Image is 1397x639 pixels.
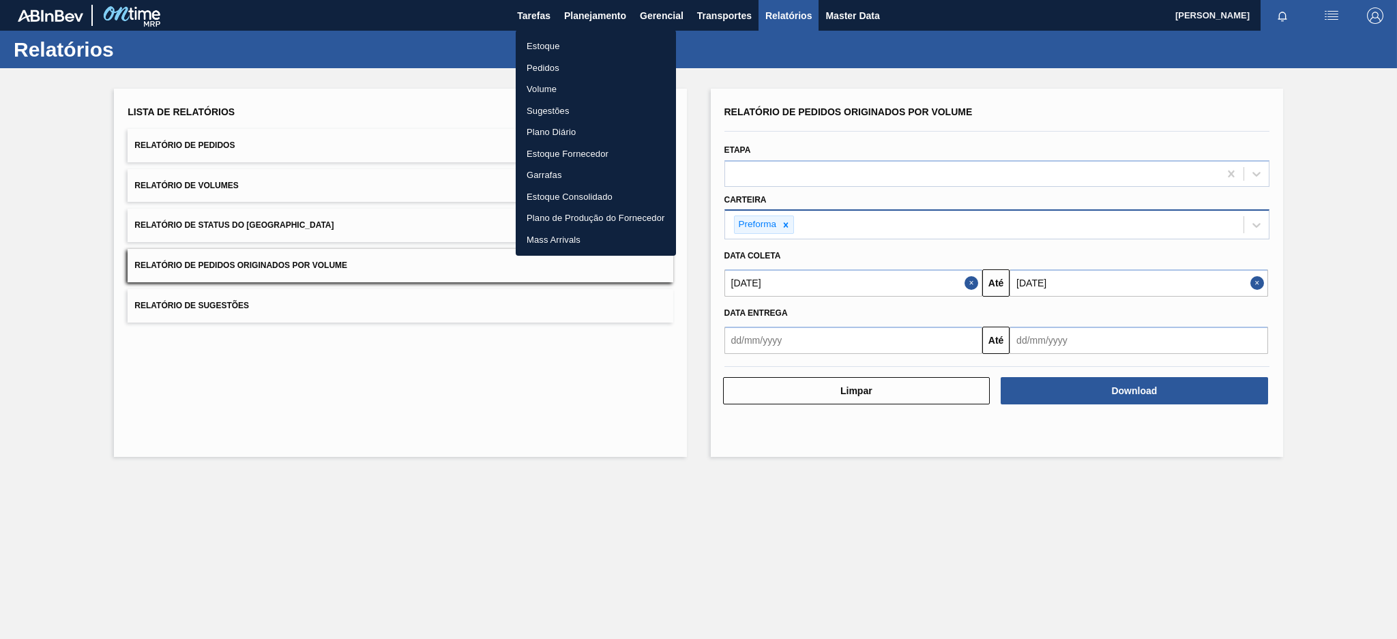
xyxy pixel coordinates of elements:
a: Sugestões [516,100,676,122]
a: Plano Diário [516,121,676,143]
a: Mass Arrivals [516,229,676,251]
a: Estoque Consolidado [516,186,676,208]
a: Estoque [516,35,676,57]
a: Plano de Produção do Fornecedor [516,207,676,229]
a: Volume [516,78,676,100]
a: Garrafas [516,164,676,186]
a: Pedidos [516,57,676,79]
a: Estoque Fornecedor [516,143,676,165]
